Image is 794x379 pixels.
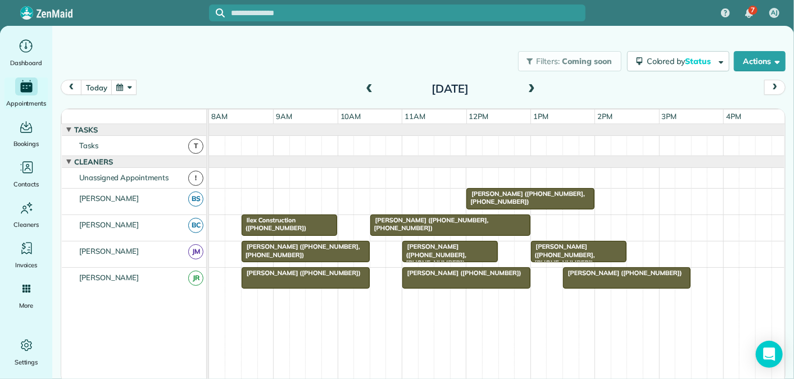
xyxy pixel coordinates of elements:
[4,158,48,190] a: Contacts
[10,57,42,69] span: Dashboard
[562,269,683,277] span: [PERSON_NAME] ([PHONE_NUMBER])
[188,171,203,186] span: !
[466,190,585,206] span: [PERSON_NAME] ([PHONE_NUMBER], [PHONE_NUMBER])
[734,51,786,71] button: Actions
[77,173,171,182] span: Unassigned Appointments
[274,112,294,121] span: 9am
[15,357,38,368] span: Settings
[15,259,38,271] span: Invoices
[370,216,489,232] span: [PERSON_NAME] ([PHONE_NUMBER], [PHONE_NUMBER])
[402,243,466,267] span: [PERSON_NAME] ([PHONE_NUMBER], [PHONE_NUMBER])
[627,51,729,71] button: Colored byStatus
[756,341,783,368] div: Open Intercom Messenger
[72,125,100,134] span: Tasks
[209,112,230,121] span: 8am
[241,243,360,258] span: [PERSON_NAME] ([PHONE_NUMBER], [PHONE_NUMBER])
[467,112,491,121] span: 12pm
[188,139,203,154] span: T
[61,80,82,95] button: prev
[537,56,560,66] span: Filters:
[402,112,428,121] span: 11am
[188,191,203,207] span: BS
[4,37,48,69] a: Dashboard
[72,157,115,166] span: Cleaners
[216,8,225,17] svg: Focus search
[77,194,142,203] span: [PERSON_NAME]
[188,244,203,259] span: JM
[4,77,48,109] a: Appointments
[4,336,48,368] a: Settings
[737,1,761,26] div: 7 unread notifications
[380,83,520,95] h2: [DATE]
[13,138,39,149] span: Bookings
[338,112,364,121] span: 10am
[751,6,755,15] span: 7
[188,218,203,233] span: BC
[531,112,551,121] span: 1pm
[771,8,778,17] span: AJ
[6,98,47,109] span: Appointments
[4,199,48,230] a: Cleaners
[402,269,522,277] span: [PERSON_NAME] ([PHONE_NUMBER])
[4,239,48,271] a: Invoices
[13,219,39,230] span: Cleaners
[241,216,307,232] span: Ilex Construction ([PHONE_NUMBER])
[209,8,225,17] button: Focus search
[77,141,101,150] span: Tasks
[241,269,361,277] span: [PERSON_NAME] ([PHONE_NUMBER])
[660,112,679,121] span: 3pm
[562,56,612,66] span: Coming soon
[686,56,713,66] span: Status
[647,56,715,66] span: Colored by
[764,80,786,95] button: next
[724,112,743,121] span: 4pm
[4,118,48,149] a: Bookings
[530,243,595,267] span: [PERSON_NAME] ([PHONE_NUMBER], [PHONE_NUMBER])
[81,80,112,95] button: today
[77,273,142,282] span: [PERSON_NAME]
[13,179,39,190] span: Contacts
[188,271,203,286] span: JR
[595,112,615,121] span: 2pm
[77,220,142,229] span: [PERSON_NAME]
[19,300,33,311] span: More
[77,246,142,255] span: [PERSON_NAME]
